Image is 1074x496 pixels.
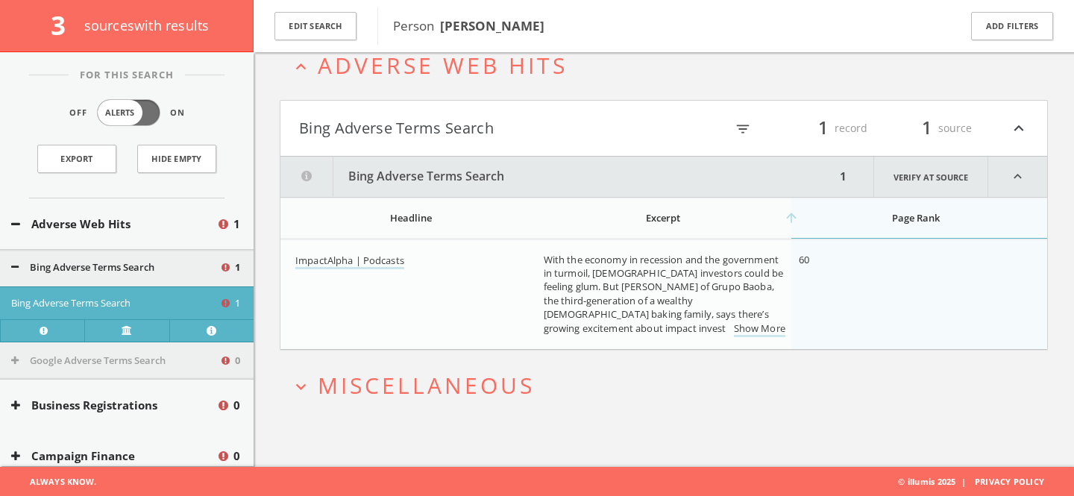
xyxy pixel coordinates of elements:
[799,211,1032,225] div: Page Rank
[291,373,1048,398] button: expand_moreMiscellaneous
[280,239,1047,349] div: grid
[784,210,799,225] i: arrow_upward
[11,216,216,233] button: Adverse Web Hits
[318,50,568,81] span: Adverse Web Hits
[811,115,835,141] span: 1
[882,116,972,141] div: source
[69,107,87,119] span: Off
[835,157,851,197] div: 1
[11,397,216,414] button: Business Registrations
[233,397,240,414] span: 0
[988,157,1047,197] i: expand_less
[11,448,216,465] button: Campaign Finance
[84,319,169,342] a: Verify at source
[274,12,357,41] button: Edit Search
[37,145,116,173] a: Export
[734,321,785,337] a: Show More
[778,116,867,141] div: record
[735,121,751,137] i: filter_list
[235,260,240,275] span: 1
[318,370,535,401] span: Miscellaneous
[1009,116,1029,141] i: expand_less
[291,57,311,77] i: expand_less
[84,16,210,34] span: source s with results
[235,296,240,311] span: 1
[971,12,1053,41] button: Add Filters
[11,296,219,311] button: Bing Adverse Terms Search
[51,7,78,43] span: 3
[975,476,1044,487] a: Privacy Policy
[295,254,404,269] a: ImpactAlpha | Podcasts
[393,17,544,34] span: Person
[280,157,835,197] button: Bing Adverse Terms Search
[291,53,1048,78] button: expand_lessAdverse Web Hits
[69,68,185,83] span: For This Search
[233,448,240,465] span: 0
[137,145,216,173] button: Hide Empty
[291,377,311,397] i: expand_more
[799,253,809,266] span: 60
[544,253,783,335] span: With the economy in recession and the government in turmoil, [DEMOGRAPHIC_DATA] investors could b...
[233,216,240,233] span: 1
[11,260,219,275] button: Bing Adverse Terms Search
[955,476,972,487] span: |
[873,157,988,197] a: Verify at source
[235,354,240,368] span: 0
[11,354,219,368] button: Google Adverse Terms Search
[544,211,783,225] div: Excerpt
[170,107,185,119] span: On
[295,211,527,225] div: Headline
[915,115,938,141] span: 1
[440,17,544,34] b: [PERSON_NAME]
[299,116,664,141] button: Bing Adverse Terms Search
